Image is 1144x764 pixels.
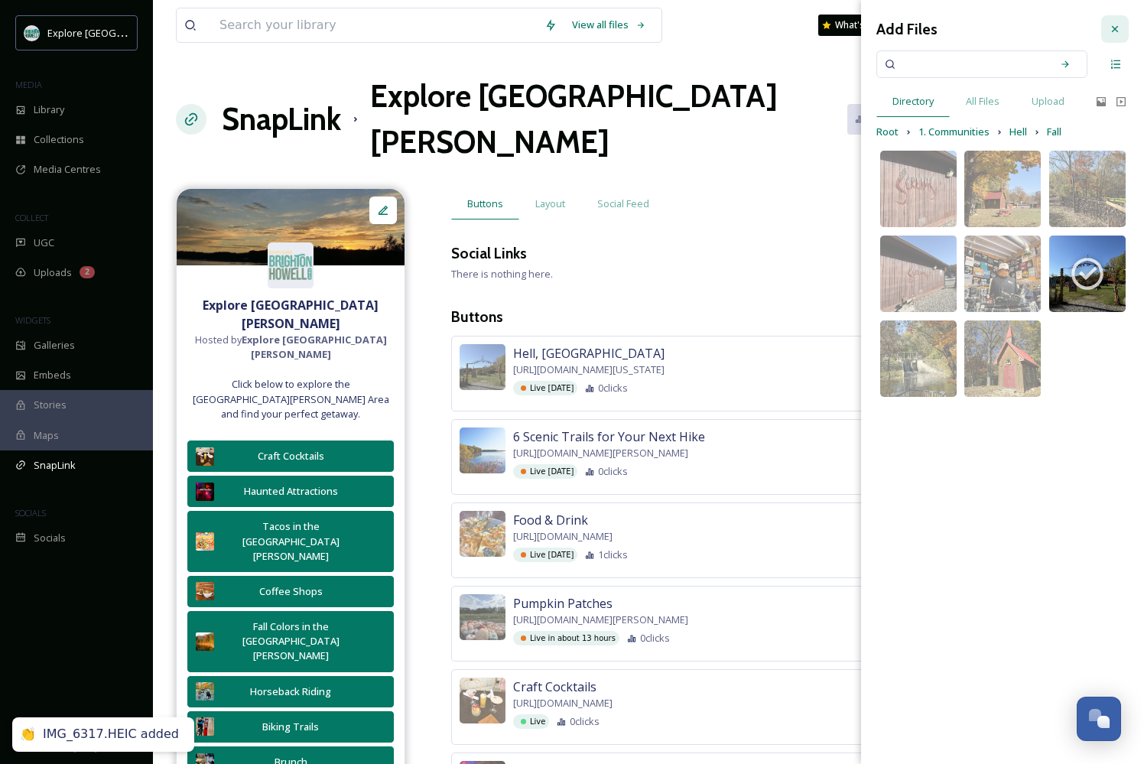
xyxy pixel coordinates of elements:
[1032,94,1064,109] span: Upload
[222,519,359,564] div: Tacos in the [GEOGRAPHIC_DATA][PERSON_NAME]
[47,25,258,40] span: Explore [GEOGRAPHIC_DATA][PERSON_NAME]
[34,531,66,545] span: Socials
[964,320,1041,397] img: 3a132005-9b97-4c7f-a791-0b16fc2106d8.jpg
[460,678,505,723] img: 09d5af2d-77d8-495d-ad4b-c03d8124fe03.jpg
[513,511,588,529] span: Food & Drink
[598,548,628,562] span: 1 clicks
[451,242,527,265] h3: Social Links
[847,104,929,134] a: Analytics
[34,398,67,412] span: Stories
[222,684,359,699] div: Horseback Riding
[34,102,64,117] span: Library
[513,428,705,446] span: 6 Scenic Trails for Your Next Hike
[460,594,505,640] img: ef193b25-89e9-47f9-963e-26e55b8bb92c.jpg
[15,314,50,326] span: WIDGETS
[876,18,938,41] h3: Add Files
[564,10,654,40] a: View all files
[918,125,990,139] span: 1. Communities
[24,25,40,41] img: 67e7af72-b6c8-455a-acf8-98e6fe1b68aa.avif
[222,96,341,142] a: SnapLink
[184,333,397,362] span: Hosted by
[212,8,537,42] input: Search your library
[196,582,214,600] img: d7e71e25-4b07-4551-98e8-a7623558a068.jpg
[1049,151,1126,227] img: 1cdb7feb-6017-401d-894e-240588517064.jpg
[460,428,505,473] img: e923e7a9-1007-49e6-b992-04042e5e8e44.jpg
[880,320,957,397] img: e386546c-fea5-4e0c-983b-f025aa22f534.jpg
[222,449,359,463] div: Craft Cocktails
[222,584,359,599] div: Coffee Shops
[451,267,553,281] span: There is nothing here.
[451,306,1121,328] h3: Buttons
[196,447,214,466] img: 09d5af2d-77d8-495d-ad4b-c03d8124fe03.jpg
[513,696,613,710] span: [URL][DOMAIN_NAME]
[196,682,214,701] img: bc00d4ef-b3d3-44f9-86f1-557d12eb57d0.jpg
[187,676,394,707] button: Horseback Riding
[34,236,54,250] span: UGC
[847,104,921,134] button: Analytics
[964,151,1041,227] img: d279b925-90b0-4a83-813a-e8bfd1ef52f8.jpg
[513,678,596,696] span: Craft Cocktails
[196,632,214,651] img: 43569894-00ba-4b87-a734-42d626b0adcc.jpg
[1049,236,1126,312] img: 010fb619-693c-4a67-8ca1-fb2af94495f6.jpg
[513,631,619,645] div: Live in about 13 hours
[34,368,71,382] span: Embeds
[513,613,688,627] span: [URL][DOMAIN_NAME][PERSON_NAME]
[1009,125,1027,139] span: Hell
[513,548,577,562] div: Live [DATE]
[222,720,359,734] div: Biking Trails
[187,511,394,572] button: Tacos in the [GEOGRAPHIC_DATA][PERSON_NAME]
[184,377,397,421] span: Click below to explore the [GEOGRAPHIC_DATA][PERSON_NAME] Area and find your perfect getaway.
[535,197,565,211] span: Layout
[43,727,179,743] div: IMG_6317.HEIC added
[598,464,628,479] span: 0 clicks
[597,197,649,211] span: Social Feed
[966,94,999,109] span: All Files
[177,189,405,265] img: %2540trevapeach%25203.png
[187,441,394,472] button: Craft Cocktails
[467,197,503,211] span: Buttons
[34,338,75,353] span: Galleries
[196,717,214,736] img: 27e1d2ed-eaa8-4c7b-bbbf-4225d490b4c0.jpg
[222,619,359,664] div: Fall Colors in the [GEOGRAPHIC_DATA][PERSON_NAME]
[880,236,957,312] img: 1021e69d-8cd8-42f8-a533-b1f3ec456251.jpg
[34,428,59,443] span: Maps
[513,594,613,613] span: Pumpkin Patches
[460,344,505,390] img: 010fb619-693c-4a67-8ca1-fb2af94495f6.jpg
[15,79,42,90] span: MEDIA
[513,344,665,362] span: Hell, [GEOGRAPHIC_DATA]
[570,714,600,729] span: 0 clicks
[880,151,957,227] img: 1795edc7-a8b9-41f8-a9b1-007d0324e220.jpg
[15,507,46,519] span: SOCIALS
[598,381,628,395] span: 0 clicks
[187,711,394,743] button: Biking Trails
[222,484,359,499] div: Haunted Attractions
[187,611,394,672] button: Fall Colors in the [GEOGRAPHIC_DATA][PERSON_NAME]
[513,362,665,377] span: [URL][DOMAIN_NAME][US_STATE]
[640,631,670,645] span: 0 clicks
[34,458,76,473] span: SnapLink
[80,266,95,278] div: 2
[818,15,895,36] a: What's New
[268,242,314,288] img: 67e7af72-b6c8-455a-acf8-98e6fe1b68aa.avif
[34,132,84,147] span: Collections
[34,265,72,280] span: Uploads
[196,483,214,501] img: 7fba7203-66d3-413a-89a9-b03b392e0ab7.jpg
[20,727,35,743] div: 👏
[15,212,48,223] span: COLLECT
[34,162,101,177] span: Media Centres
[513,714,549,729] div: Live
[203,297,379,332] strong: Explore [GEOGRAPHIC_DATA][PERSON_NAME]
[187,476,394,507] button: Haunted Attractions
[1047,125,1061,139] span: Fall
[964,236,1041,312] img: db5ef4cd-9b87-4a42-88d2-ebe79e2cec41.jpg
[513,446,688,460] span: [URL][DOMAIN_NAME][PERSON_NAME]
[460,511,505,557] img: 3d182d00-55a6-414b-b500-f8b1d0e355da.jpg
[370,73,847,165] h1: Explore [GEOGRAPHIC_DATA][PERSON_NAME]
[242,333,387,361] strong: Explore [GEOGRAPHIC_DATA][PERSON_NAME]
[876,125,899,139] span: Root
[196,532,214,551] img: 69722c47-1ad3-4d23-8da8-f8965570ac77.jpg
[892,94,934,109] span: Directory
